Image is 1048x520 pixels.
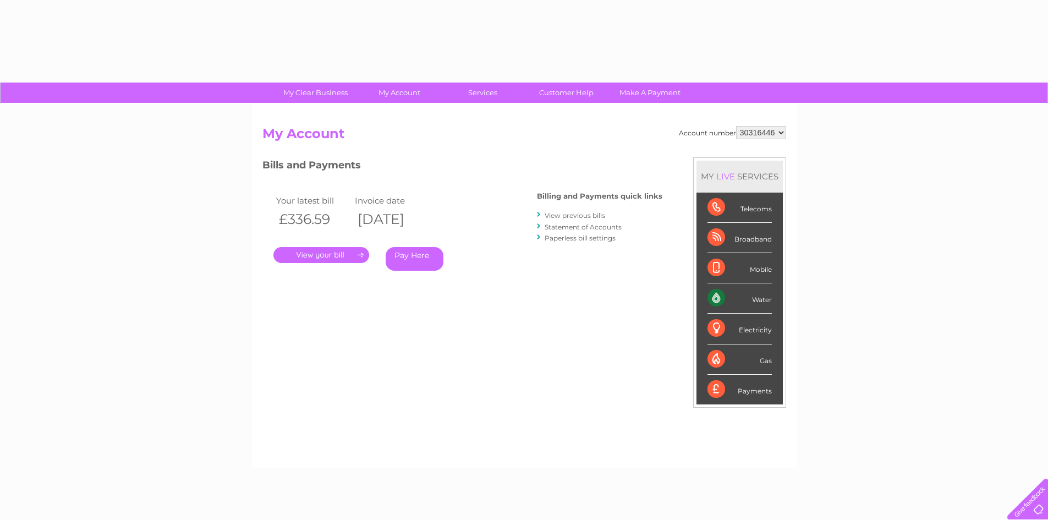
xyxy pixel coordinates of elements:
div: Mobile [707,253,772,283]
td: Your latest bill [273,193,353,208]
a: Statement of Accounts [545,223,622,231]
th: £336.59 [273,208,353,231]
div: Broadband [707,223,772,253]
a: Pay Here [386,247,443,271]
a: . [273,247,369,263]
a: My Account [354,83,445,103]
a: Paperless bill settings [545,234,616,242]
td: Invoice date [352,193,431,208]
div: Account number [679,126,786,139]
a: Customer Help [521,83,612,103]
div: Electricity [707,314,772,344]
a: Services [437,83,528,103]
h3: Bills and Payments [262,157,662,177]
div: Payments [707,375,772,404]
a: My Clear Business [270,83,361,103]
div: MY SERVICES [696,161,783,192]
h2: My Account [262,126,786,147]
div: Gas [707,344,772,375]
div: Water [707,283,772,314]
th: [DATE] [352,208,431,231]
div: LIVE [714,171,737,182]
a: Make A Payment [605,83,695,103]
h4: Billing and Payments quick links [537,192,662,200]
div: Telecoms [707,193,772,223]
a: View previous bills [545,211,605,220]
